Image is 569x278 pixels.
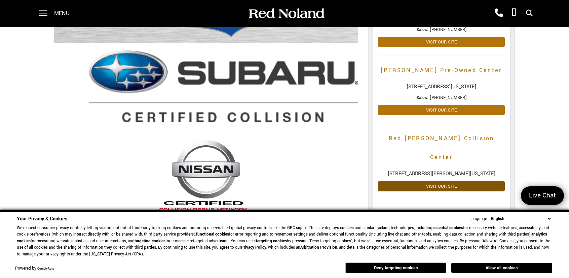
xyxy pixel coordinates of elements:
img: Red Noland Collision Center Nissan Certified Repair Network body shop [155,140,257,231]
span: Your Privacy & Cookies [17,215,67,222]
span: [PHONE_NUMBER] [430,95,467,101]
a: Red [PERSON_NAME] Detail Center [378,205,505,224]
a: Visit Our Site [378,181,505,191]
strong: Sales: [416,95,428,101]
p: We respect consumer privacy rights by letting visitors opt out of third-party tracking cookies an... [17,225,552,258]
a: Visit Our Site [378,105,505,115]
strong: functional cookies [196,231,229,237]
select: Language Select [489,215,552,222]
strong: essential cookies [432,225,463,231]
img: Red Noland Auto Group [248,8,325,20]
a: Visit Our Site [378,37,505,47]
span: [STREET_ADDRESS][PERSON_NAME][US_STATE] [378,170,505,178]
strong: targeting cookies [135,238,165,244]
span: Live Chat [526,191,559,200]
button: Deny targeting cookies [345,262,446,273]
strong: Arbitration Provision [300,245,337,250]
a: Live Chat [521,186,564,205]
div: Language: [469,217,488,221]
a: ComplyAuto [37,267,54,271]
div: Powered by [15,267,54,271]
a: [PERSON_NAME] Pre-Owned Center [378,61,505,80]
span: [STREET_ADDRESS][US_STATE] [378,83,505,91]
a: Red [PERSON_NAME] Collision Center [378,129,505,167]
a: Privacy Policy [241,245,266,250]
img: Red Noland Collision Center Subaru Certified Body shop in colorado springs [54,47,358,137]
strong: targeting cookies [256,238,287,244]
strong: analytics cookies [17,231,547,244]
span: [PHONE_NUMBER] [430,27,467,33]
button: Allow all cookies [451,263,552,273]
strong: Sales: [416,27,428,33]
